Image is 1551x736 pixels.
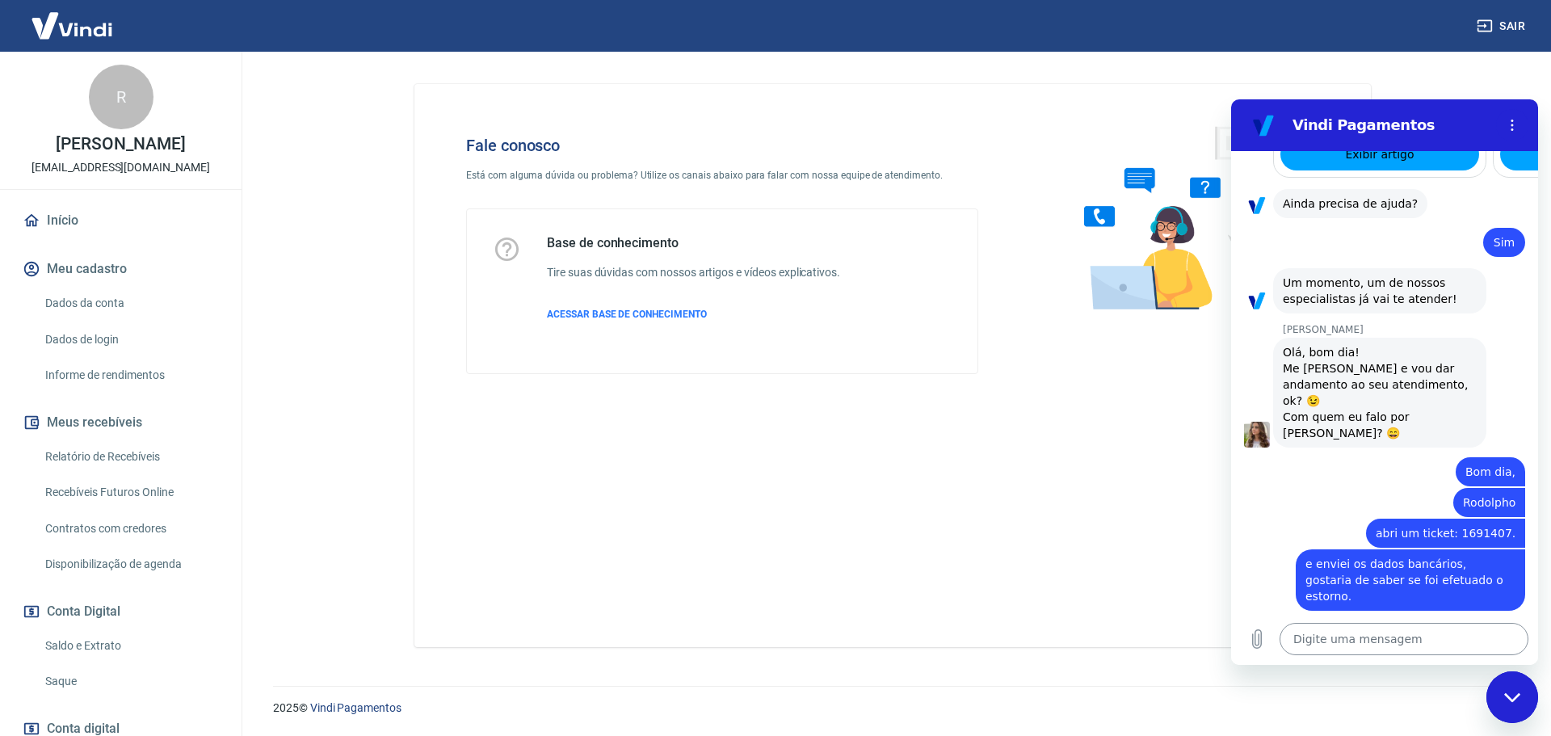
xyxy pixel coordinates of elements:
a: Dados da conta [39,287,222,320]
button: Meus recebíveis [19,405,222,440]
span: abri um ticket: 1691407. [145,426,284,442]
img: Fale conosco [1052,110,1297,326]
a: Relatório de Recebíveis [39,440,222,473]
p: [PERSON_NAME] [52,224,307,237]
span: Sim [262,135,284,151]
a: Exibir artigo: 'Após o cancelamento do pedido, como será realizado o estorno?' [269,39,468,71]
a: Informe de rendimentos [39,359,222,392]
a: Saldo e Extrato [39,629,222,662]
span: ACESSAR BASE DE CONHECIMENTO [547,309,707,320]
p: [PERSON_NAME] [56,136,185,153]
a: Disponibilização de agenda [39,548,222,581]
button: Carregar arquivo [10,524,42,556]
button: Sair [1473,11,1532,41]
a: Início [19,203,222,238]
a: Vindi Pagamentos [310,701,401,714]
p: 2025 © [273,700,1512,717]
iframe: Janela de mensagens [1231,99,1538,665]
a: ACESSAR BASE DE CONHECIMENTO [547,307,840,322]
h5: Base de conhecimento [547,235,840,251]
iframe: Botão para abrir a janela de mensagens, conversa em andamento [1486,671,1538,723]
span: Bom dia, [234,364,284,381]
a: Saque [39,665,222,698]
p: [EMAIL_ADDRESS][DOMAIN_NAME] [32,159,210,176]
span: e enviei os dados bancários, gostaria de saber se foi efetuado o estorno. [74,456,284,505]
button: Meu cadastro [19,251,222,287]
a: Contratos com credores [39,512,222,545]
h4: Fale conosco [466,136,978,155]
button: Conta Digital [19,594,222,629]
a: Recebíveis Futuros Online [39,476,222,509]
p: Está com alguma dúvida ou problema? Utilize os canais abaixo para falar com nossa equipe de atend... [466,168,978,183]
h6: Tire suas dúvidas com nossos artigos e vídeos explicativos. [547,264,840,281]
span: Um momento, um de nossos especialistas já vai te atender! [52,175,246,208]
span: Rodolpho [232,395,284,411]
a: Dados de login [39,323,222,356]
div: R [89,65,153,129]
span: Ainda precisa de ajuda? [52,96,187,112]
img: Vindi [19,1,124,50]
div: Olá, bom dia! Me [PERSON_NAME] e vou dar andamento ao seu atendimento, ok? 😉️ Com quem eu falo po... [52,245,246,342]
